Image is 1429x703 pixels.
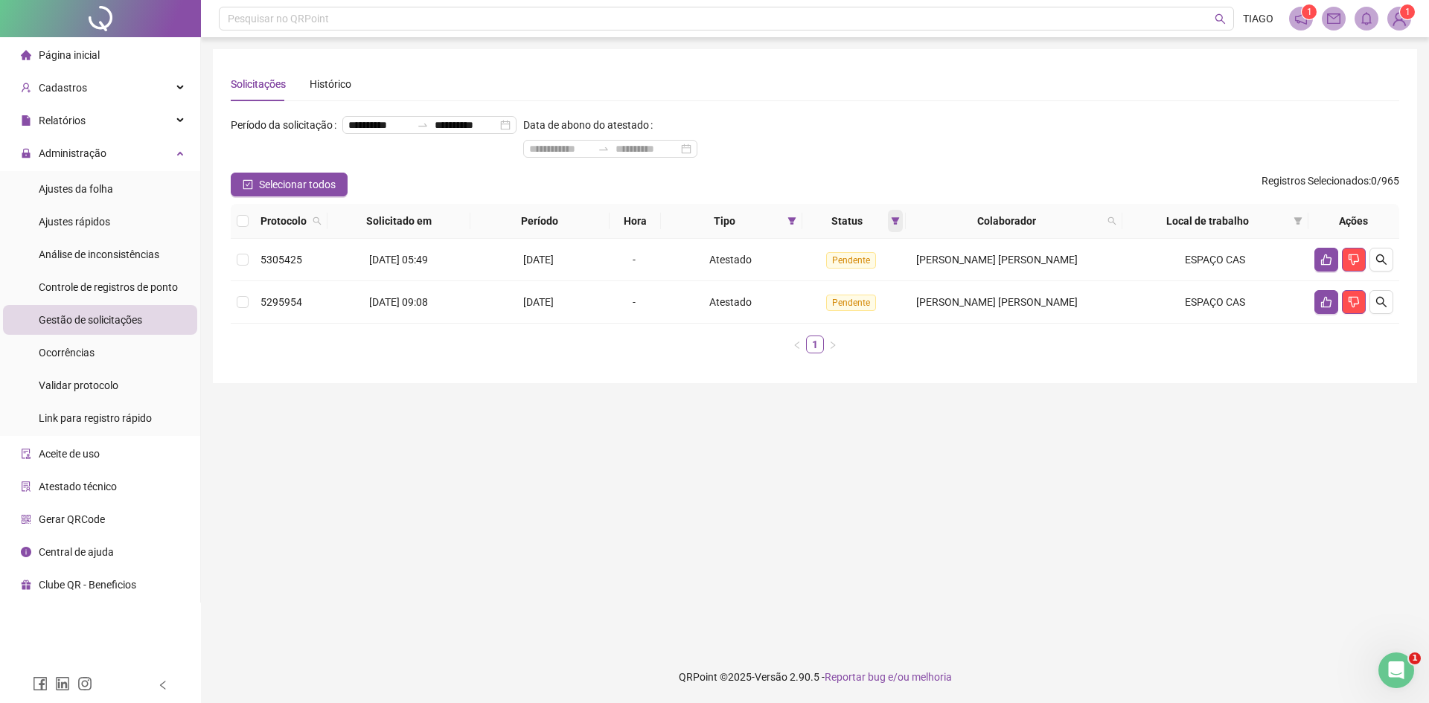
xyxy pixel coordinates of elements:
[916,254,1078,266] span: [PERSON_NAME] [PERSON_NAME]
[1400,4,1415,19] sup: Atualize o seu contato no menu Meus Dados
[21,449,31,459] span: audit
[21,83,31,93] span: user-add
[259,176,336,193] span: Selecionar todos
[1128,213,1288,229] span: Local de trabalho
[808,213,884,229] span: Status
[709,296,752,308] span: Atestado
[1360,12,1373,25] span: bell
[470,204,610,239] th: Período
[598,143,610,155] span: to
[788,336,806,353] button: left
[417,119,429,131] span: swap-right
[1314,213,1393,229] div: Ações
[369,296,428,308] span: [DATE] 09:08
[39,248,159,260] span: Análise de inconsistências
[327,204,470,239] th: Solicitado em
[39,183,113,195] span: Ajustes da folha
[231,113,342,137] label: Período da solicitação
[21,514,31,524] span: qrcode
[21,547,31,557] span: info-circle
[1302,4,1317,19] sup: 1
[260,296,302,308] span: 5295954
[77,676,92,691] span: instagram
[158,680,168,690] span: left
[1327,12,1340,25] span: mail
[417,119,429,131] span: to
[1262,175,1369,187] span: Registros Selecionados
[784,210,799,232] span: filter
[1378,652,1414,688] iframe: Intercom live chat
[633,254,636,266] span: -
[1294,216,1302,225] span: filter
[39,448,100,460] span: Aceite de uso
[787,216,796,225] span: filter
[39,481,117,492] span: Atestado técnico
[21,148,31,158] span: lock
[667,213,781,229] span: Tipo
[826,252,876,269] span: Pendente
[916,296,1078,308] span: [PERSON_NAME] [PERSON_NAME]
[523,113,659,137] label: Data de abono do atestado
[806,336,824,353] li: 1
[1405,7,1410,17] span: 1
[39,147,106,159] span: Administração
[891,216,900,225] span: filter
[610,204,662,239] th: Hora
[39,513,105,525] span: Gerar QRCode
[598,143,610,155] span: swap-right
[1320,254,1332,266] span: like
[39,82,87,94] span: Cadastros
[39,314,142,326] span: Gestão de solicitações
[1307,7,1312,17] span: 1
[1375,254,1387,266] span: search
[231,76,286,92] div: Solicitações
[39,579,136,591] span: Clube QR - Beneficios
[39,379,118,391] span: Validar protocolo
[523,296,554,308] span: [DATE]
[1348,254,1360,266] span: dislike
[828,341,837,350] span: right
[1122,281,1308,324] td: ESPAÇO CAS
[1375,296,1387,308] span: search
[807,336,823,353] a: 1
[888,210,903,232] span: filter
[633,296,636,308] span: -
[310,210,325,232] span: search
[313,216,322,225] span: search
[39,412,152,424] span: Link para registro rápido
[755,671,787,683] span: Versão
[1122,239,1308,281] td: ESPAÇO CAS
[1243,10,1273,27] span: TIAGO
[1320,296,1332,308] span: like
[523,254,554,266] span: [DATE]
[39,115,86,126] span: Relatórios
[826,295,876,311] span: Pendente
[21,580,31,590] span: gift
[39,347,95,359] span: Ocorrências
[21,481,31,492] span: solution
[39,281,178,293] span: Controle de registros de ponto
[824,336,842,353] li: Próxima página
[310,76,351,92] div: Histórico
[1409,652,1421,664] span: 1
[1291,210,1305,232] span: filter
[21,115,31,126] span: file
[55,676,70,691] span: linkedin
[1388,7,1410,30] img: 73022
[824,336,842,353] button: right
[1262,173,1399,196] span: : 0 / 965
[260,254,302,266] span: 5305425
[231,173,348,196] button: Selecionar todos
[1107,216,1116,225] span: search
[369,254,428,266] span: [DATE] 05:49
[1104,210,1119,232] span: search
[1348,296,1360,308] span: dislike
[1215,13,1226,25] span: search
[260,213,307,229] span: Protocolo
[1294,12,1308,25] span: notification
[243,179,253,190] span: check-square
[793,341,802,350] span: left
[709,254,752,266] span: Atestado
[912,213,1102,229] span: Colaborador
[21,50,31,60] span: home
